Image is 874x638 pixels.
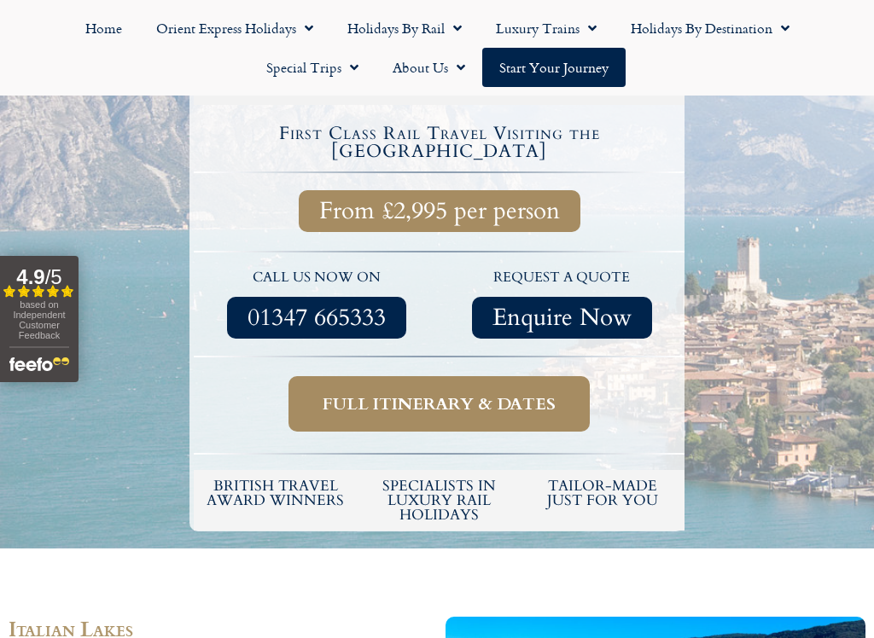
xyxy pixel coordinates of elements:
[249,48,376,87] a: Special Trips
[319,200,560,222] span: From £2,995 per person
[614,9,807,48] a: Holidays by Destination
[376,48,482,87] a: About Us
[202,267,431,289] p: call us now on
[482,48,626,87] a: Start your Journey
[9,9,865,87] nav: Menu
[288,376,590,432] a: Full itinerary & dates
[202,478,349,507] h5: British Travel Award winners
[366,478,513,522] h6: Specialists in luxury rail holidays
[529,478,676,507] h5: tailor-made just for you
[492,307,632,328] span: Enquire Now
[139,9,330,48] a: Orient Express Holidays
[330,9,479,48] a: Holidays by Rail
[299,190,580,232] a: From £2,995 per person
[68,9,139,48] a: Home
[479,9,614,48] a: Luxury Trains
[196,125,682,160] h4: First Class Rail Travel Visiting the [GEOGRAPHIC_DATA]
[472,297,652,339] a: Enquire Now
[448,267,677,289] p: request a quote
[227,297,406,339] a: 01347 665333
[248,307,386,328] span: 01347 665333
[323,393,556,415] span: Full itinerary & dates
